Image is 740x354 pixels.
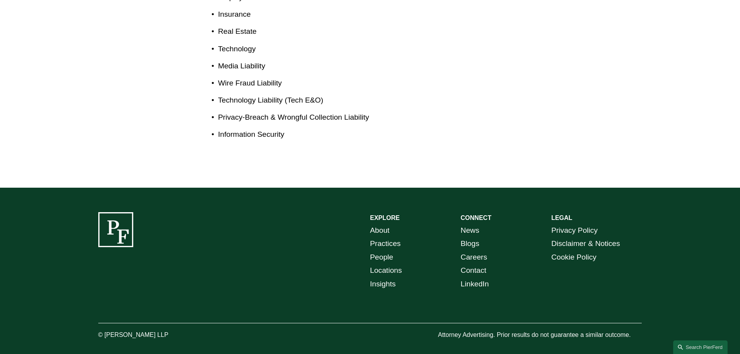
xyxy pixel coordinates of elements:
p: Privacy-Breach & Wrongful Collection Liability [218,111,370,124]
a: Locations [370,264,402,277]
p: Real Estate [218,25,370,38]
p: Information Security [218,128,370,141]
a: News [461,224,479,237]
a: Privacy Policy [551,224,597,237]
p: Insurance [218,8,370,21]
a: LinkedIn [461,277,489,291]
a: About [370,224,390,237]
strong: CONNECT [461,214,491,221]
p: Media Liability [218,59,370,73]
a: Contact [461,264,486,277]
a: Insights [370,277,396,291]
a: Disclaimer & Notices [551,237,620,251]
p: Attorney Advertising. Prior results do not guarantee a similar outcome. [438,330,642,341]
a: Cookie Policy [551,251,596,264]
p: © [PERSON_NAME] LLP [98,330,212,341]
a: Blogs [461,237,479,251]
strong: LEGAL [551,214,572,221]
strong: EXPLORE [370,214,400,221]
a: Careers [461,251,487,264]
a: People [370,251,394,264]
a: Practices [370,237,401,251]
p: Wire Fraud Liability [218,77,370,90]
p: Technology Liability (Tech E&O) [218,94,370,107]
a: Search this site [673,340,728,354]
p: Technology [218,42,370,56]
